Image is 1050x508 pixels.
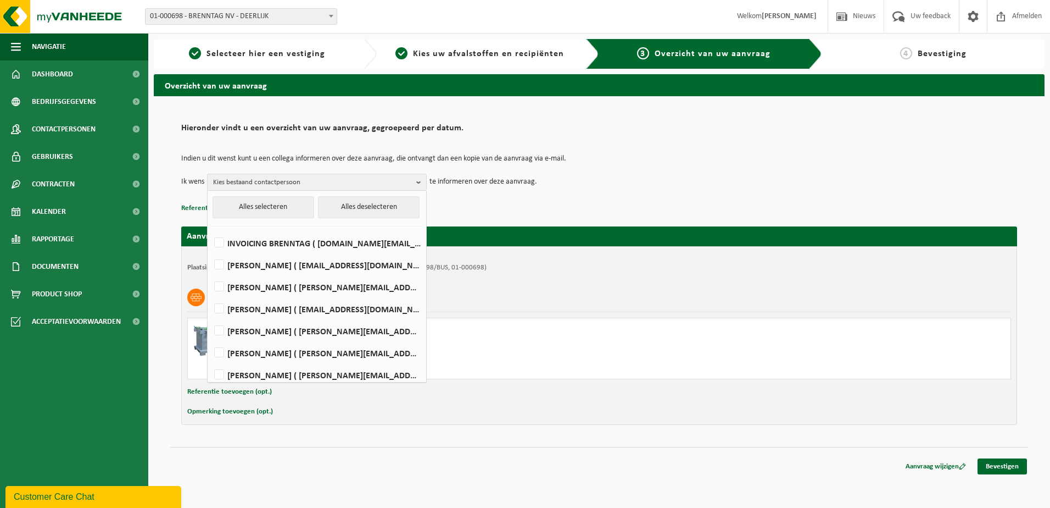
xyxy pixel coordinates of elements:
[237,356,643,365] div: Aantal ophalen : 1
[212,323,421,339] label: [PERSON_NAME] ( [PERSON_NAME][EMAIL_ADDRESS][DOMAIN_NAME] )
[413,49,564,58] span: Kies uw afvalstoffen en recipiënten
[181,155,1017,163] p: Indien u dit wenst kunt u een collega informeren over deze aanvraag, die ontvangt dan een kopie v...
[187,232,269,241] strong: Aanvraag voor [DATE]
[181,174,204,190] p: Ik wens
[318,196,420,218] button: Alles deselecteren
[212,279,421,295] label: [PERSON_NAME] ( [PERSON_NAME][EMAIL_ADDRESS][DOMAIN_NAME] )
[32,60,73,88] span: Dashboard
[193,324,226,357] img: PB-AP-0800-MET-02-01.png
[32,225,74,253] span: Rapportage
[207,174,427,190] button: Kies bestaand contactpersoon
[206,49,325,58] span: Selecteer hier een vestiging
[145,8,337,25] span: 01-000698 - BRENNTAG NV - DEERLIJK
[212,345,421,361] label: [PERSON_NAME] ( [PERSON_NAME][EMAIL_ADDRESS][DOMAIN_NAME] )
[212,235,421,251] label: INVOICING BRENNTAG ( [DOMAIN_NAME][EMAIL_ADDRESS][DOMAIN_NAME] )
[32,115,96,143] span: Contactpersonen
[32,170,75,198] span: Contracten
[32,88,96,115] span: Bedrijfsgegevens
[181,124,1017,139] h2: Hieronder vindt u een overzicht van uw aanvraag, gegroepeerd per datum.
[655,49,770,58] span: Overzicht van uw aanvraag
[978,459,1027,474] a: Bevestigen
[187,264,235,271] strong: Plaatsingsadres:
[237,341,643,350] div: Ophalen en plaatsen lege
[918,49,967,58] span: Bevestiging
[5,484,183,508] iframe: chat widget
[187,405,273,419] button: Opmerking toevoegen (opt.)
[382,47,578,60] a: 2Kies uw afvalstoffen en recipiënten
[900,47,912,59] span: 4
[897,459,974,474] a: Aanvraag wijzigen
[181,201,266,216] button: Referentie toevoegen (opt.)
[154,74,1045,96] h2: Overzicht van uw aanvraag
[395,47,407,59] span: 2
[187,385,272,399] button: Referentie toevoegen (opt.)
[189,47,201,59] span: 1
[159,47,355,60] a: 1Selecteer hier een vestiging
[32,308,121,335] span: Acceptatievoorwaarden
[429,174,537,190] p: te informeren over deze aanvraag.
[212,257,421,273] label: [PERSON_NAME] ( [EMAIL_ADDRESS][DOMAIN_NAME] )
[213,174,412,191] span: Kies bestaand contactpersoon
[212,301,421,317] label: [PERSON_NAME] ( [EMAIL_ADDRESS][DOMAIN_NAME] )
[212,367,421,383] label: [PERSON_NAME] ( [PERSON_NAME][EMAIL_ADDRESS][DOMAIN_NAME] )
[213,196,314,218] button: Alles selecteren
[146,9,337,24] span: 01-000698 - BRENNTAG NV - DEERLIJK
[637,47,649,59] span: 3
[762,12,817,20] strong: [PERSON_NAME]
[32,33,66,60] span: Navigatie
[32,143,73,170] span: Gebruikers
[237,365,643,373] div: Aantal leveren: 1
[32,253,79,280] span: Documenten
[32,280,82,308] span: Product Shop
[32,198,66,225] span: Kalender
